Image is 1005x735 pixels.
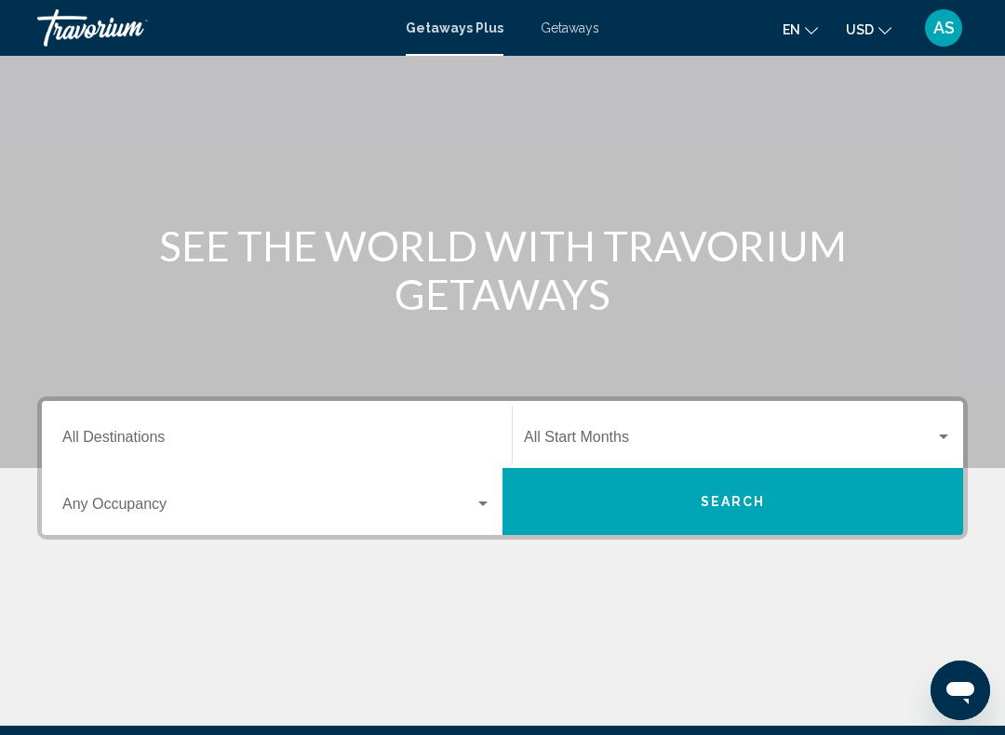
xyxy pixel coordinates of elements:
button: Change language [783,16,818,43]
button: User Menu [919,8,968,47]
span: en [783,22,800,37]
button: Search [502,468,963,535]
h1: SEE THE WORLD WITH TRAVORIUM GETAWAYS [154,221,851,318]
div: Search widget [42,401,963,535]
span: Search [701,495,766,510]
span: AS [933,19,955,37]
a: Travorium [37,9,387,47]
span: USD [846,22,874,37]
a: Getaways Plus [406,20,503,35]
button: Change currency [846,16,891,43]
iframe: Button to launch messaging window [931,661,990,720]
a: Getaways [541,20,599,35]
